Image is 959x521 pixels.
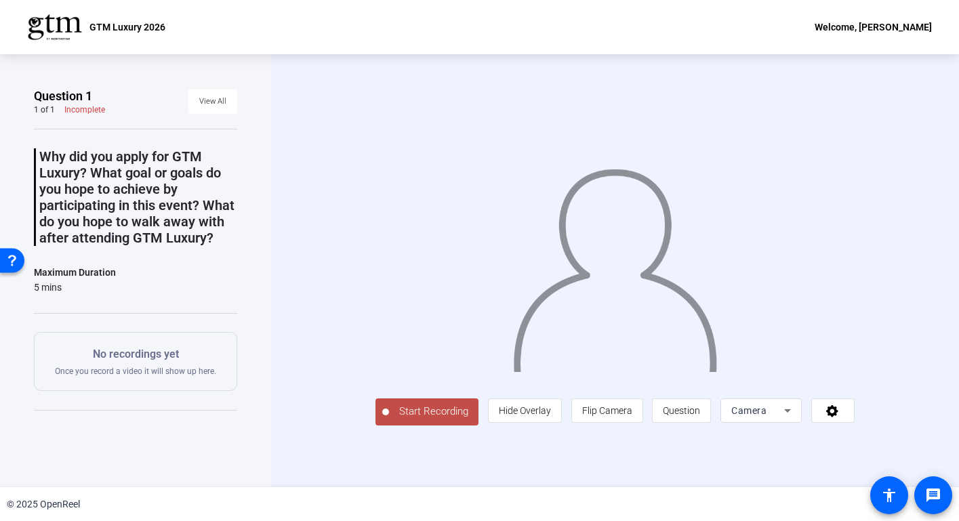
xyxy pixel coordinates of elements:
[925,487,941,503] mat-icon: message
[815,19,932,35] div: Welcome, [PERSON_NAME]
[582,405,632,416] span: Flip Camera
[499,405,551,416] span: Hide Overlay
[55,346,216,377] div: Once you record a video it will show up here.
[34,264,116,280] div: Maximum Duration
[389,404,478,419] span: Start Recording
[663,405,700,416] span: Question
[27,14,83,41] img: OpenReel logo
[55,346,216,362] p: No recordings yet
[199,91,226,112] span: View All
[652,398,711,423] button: Question
[7,497,80,512] div: © 2025 OpenReel
[89,19,165,35] p: GTM Luxury 2026
[188,89,237,114] button: View All
[512,157,719,372] img: overlay
[34,88,92,104] span: Question 1
[881,487,897,503] mat-icon: accessibility
[64,104,105,115] div: Incomplete
[375,398,478,425] button: Start Recording
[488,398,562,423] button: Hide Overlay
[34,104,55,115] div: 1 of 1
[571,398,643,423] button: Flip Camera
[34,280,116,294] div: 5 mins
[731,405,767,416] span: Camera
[39,148,237,246] p: Why did you apply for GTM Luxury? What goal or goals do you hope to achieve by participating in t...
